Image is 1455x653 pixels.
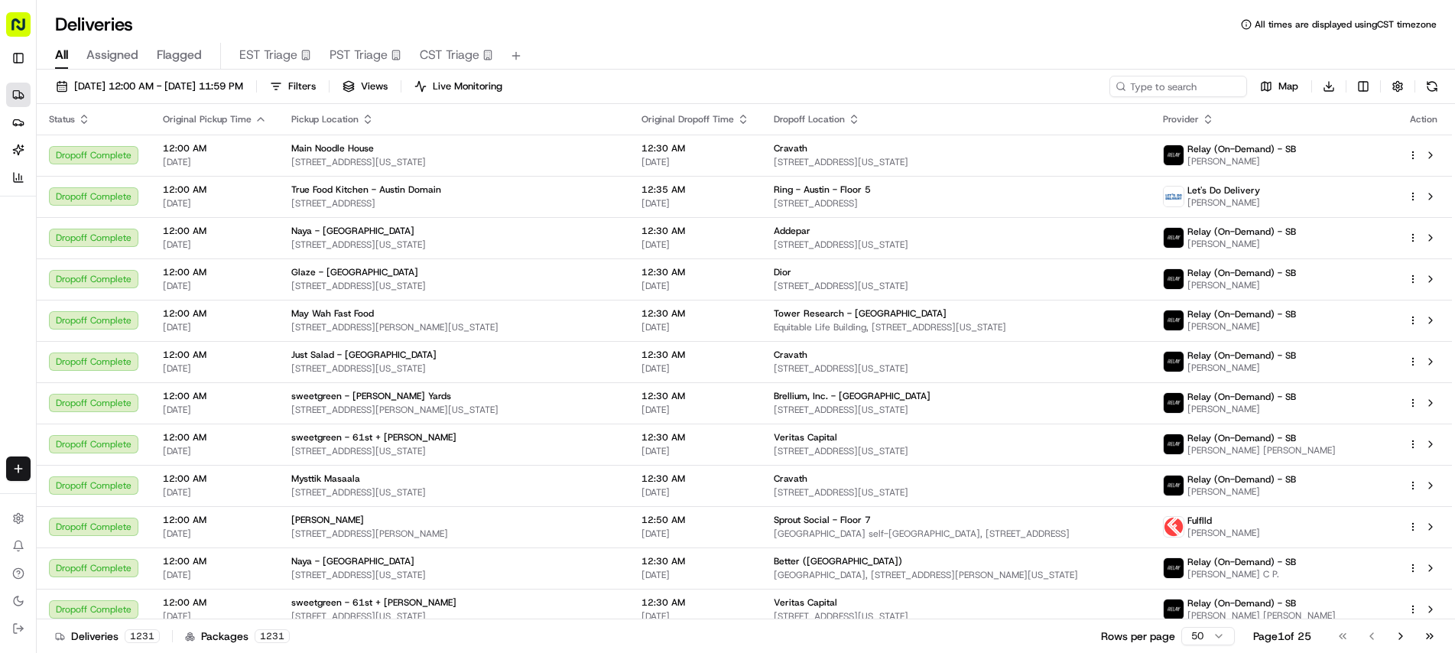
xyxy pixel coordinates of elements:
img: Nash [15,15,46,46]
span: 12:30 AM [641,266,749,278]
span: [DATE] [641,610,749,622]
span: [STREET_ADDRESS] [774,197,1138,210]
span: [DATE] [641,404,749,416]
span: [PERSON_NAME] [PERSON_NAME] [1187,444,1336,456]
span: [STREET_ADDRESS][US_STATE] [291,486,617,499]
span: 12:00 AM [163,555,267,567]
img: relay_logo_black.png [1164,599,1184,619]
img: 1736555255976-a54dd68f-1ca7-489b-9aae-adbdc363a1c4 [15,146,43,174]
span: sweetgreen - 61st + [PERSON_NAME] [291,431,456,443]
span: [DATE] [641,321,749,333]
span: Addepar [774,225,810,237]
div: Page 1 of 25 [1253,629,1311,644]
h1: Deliveries [55,12,133,37]
span: 12:00 AM [163,225,267,237]
div: Packages [185,629,290,644]
span: Pickup Location [291,113,359,125]
span: Just Salad - [GEOGRAPHIC_DATA] [291,349,437,361]
span: True Food Kitchen - Austin Domain [291,184,441,196]
span: [STREET_ADDRESS][US_STATE] [291,610,617,622]
span: [STREET_ADDRESS][US_STATE] [291,362,617,375]
span: [DATE] [641,528,749,540]
a: 📗Knowledge Base [9,216,123,243]
span: Cravath [774,142,807,154]
span: [DATE] [641,239,749,251]
span: Original Pickup Time [163,113,252,125]
p: Rows per page [1101,629,1175,644]
button: Views [336,76,395,97]
span: Original Dropoff Time [641,113,734,125]
span: [DATE] [163,404,267,416]
span: 12:00 AM [163,596,267,609]
span: Assigned [86,46,138,64]
span: [STREET_ADDRESS][US_STATE] [774,239,1138,251]
span: Fulflld [1187,515,1212,527]
button: Filters [263,76,323,97]
span: Knowledge Base [31,222,117,237]
span: Pylon [152,259,185,271]
span: 12:30 AM [641,225,749,237]
a: Powered byPylon [108,258,185,271]
span: Dior [774,266,791,278]
span: PST Triage [330,46,388,64]
span: [STREET_ADDRESS][PERSON_NAME][US_STATE] [291,321,617,333]
span: Let's Do Delivery [1187,184,1260,197]
button: Map [1253,76,1305,97]
button: [DATE] 12:00 AM - [DATE] 11:59 PM [49,76,250,97]
span: [STREET_ADDRESS][US_STATE] [774,445,1138,457]
span: [DATE] [163,239,267,251]
span: [PERSON_NAME] [1187,279,1296,291]
span: Status [49,113,75,125]
div: Action [1408,113,1440,125]
a: 💻API Documentation [123,216,252,243]
span: Relay (On-Demand) - SB [1187,349,1296,362]
span: Cravath [774,473,807,485]
span: Naya - [GEOGRAPHIC_DATA] [291,555,414,567]
span: [STREET_ADDRESS][US_STATE] [291,280,617,292]
span: Views [361,80,388,93]
span: [DATE] 12:00 AM - [DATE] 11:59 PM [74,80,243,93]
span: [DATE] [163,362,267,375]
span: [DATE] [641,156,749,168]
span: [PERSON_NAME] [1187,320,1296,333]
img: profile_Fulflld_OnFleet_Thistle_SF.png [1164,517,1184,537]
button: Refresh [1421,76,1443,97]
span: [DATE] [163,569,267,581]
div: Deliveries [55,629,160,644]
div: We're available if you need us! [52,161,193,174]
button: Live Monitoring [408,76,509,97]
span: [STREET_ADDRESS][US_STATE] [291,445,617,457]
span: [STREET_ADDRESS][PERSON_NAME] [291,528,617,540]
span: Main Noodle House [291,142,374,154]
span: [STREET_ADDRESS][US_STATE] [774,280,1138,292]
span: Better ([GEOGRAPHIC_DATA]) [774,555,902,567]
span: Relay (On-Demand) - SB [1187,143,1296,155]
span: [DATE] [163,528,267,540]
span: Tower Research - [GEOGRAPHIC_DATA] [774,307,947,320]
input: Clear [40,99,252,115]
img: relay_logo_black.png [1164,145,1184,165]
span: 12:30 AM [641,142,749,154]
span: API Documentation [145,222,245,237]
div: Start new chat [52,146,251,161]
span: Relay (On-Demand) - SB [1187,308,1296,320]
span: [DATE] [163,197,267,210]
span: [PERSON_NAME] [1187,238,1296,250]
span: All [55,46,68,64]
span: Flagged [157,46,202,64]
span: 12:00 AM [163,307,267,320]
span: Relay (On-Demand) - SB [1187,267,1296,279]
span: All times are displayed using CST timezone [1255,18,1437,31]
img: relay_logo_black.png [1164,476,1184,495]
span: sweetgreen - 61st + [PERSON_NAME] [291,596,456,609]
img: relay_logo_black.png [1164,310,1184,330]
span: 12:30 AM [641,596,749,609]
span: [DATE] [163,280,267,292]
span: [DATE] [641,445,749,457]
img: relay_logo_black.png [1164,434,1184,454]
span: [STREET_ADDRESS][US_STATE] [774,156,1138,168]
span: Naya - [GEOGRAPHIC_DATA] [291,225,414,237]
img: lets_do_delivery_logo.png [1164,187,1184,206]
span: sweetgreen - [PERSON_NAME] Yards [291,390,451,402]
span: [PERSON_NAME] [1187,403,1296,415]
